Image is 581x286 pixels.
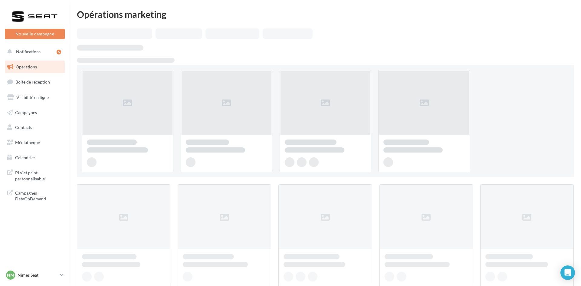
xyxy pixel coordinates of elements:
span: Visibilité en ligne [16,95,49,100]
span: Médiathèque [15,140,40,145]
a: PLV et print personnalisable [4,166,66,184]
a: Contacts [4,121,66,134]
p: Nîmes Seat [18,272,58,278]
span: Calendrier [15,155,35,160]
span: Campagnes [15,110,37,115]
span: Opérations [16,64,37,69]
span: PLV et print personnalisable [15,169,62,182]
a: Visibilité en ligne [4,91,66,104]
a: Médiathèque [4,136,66,149]
span: Nm [7,272,14,278]
span: Boîte de réception [15,79,50,84]
div: Open Intercom Messenger [560,265,575,280]
a: Boîte de réception [4,75,66,88]
a: Opérations [4,61,66,73]
a: Nm Nîmes Seat [5,269,65,281]
a: Campagnes DataOnDemand [4,186,66,204]
button: Notifications 6 [4,45,64,58]
a: Calendrier [4,151,66,164]
button: Nouvelle campagne [5,29,65,39]
div: 6 [57,50,61,54]
a: Campagnes [4,106,66,119]
span: Contacts [15,125,32,130]
div: Opérations marketing [77,10,574,19]
span: Notifications [16,49,41,54]
span: Campagnes DataOnDemand [15,189,62,202]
